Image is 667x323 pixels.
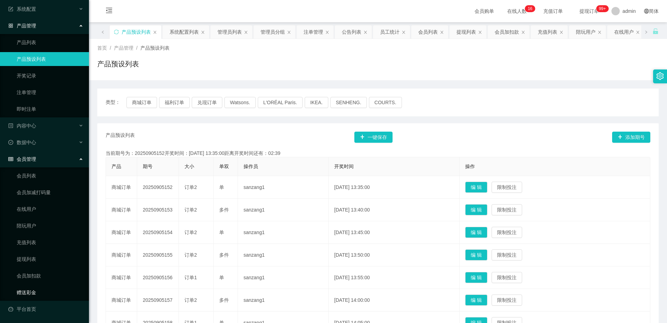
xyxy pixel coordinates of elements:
span: 产品预设列表 [106,132,135,143]
button: 编 辑 [465,182,487,193]
i: 图标: close [598,30,602,34]
div: 管理员分组 [261,25,285,39]
span: 订单2 [184,184,197,190]
button: 商城订单 [126,97,157,108]
i: 图标: close [244,30,248,34]
i: 图标: close [521,30,525,34]
td: 商城订单 [106,289,137,312]
i: 图标: form [8,7,13,11]
a: 提现列表 [17,252,83,266]
button: SENHENG. [330,97,367,108]
span: 在线人数 [504,9,530,14]
button: 编 辑 [465,272,487,283]
button: IKEA. [305,97,328,108]
span: 类型： [106,97,126,108]
p: 6 [530,5,533,12]
i: 图标: right [644,30,648,34]
button: 编 辑 [465,204,487,215]
span: 系统配置 [8,6,36,12]
td: sanzang1 [238,176,329,199]
i: 图标: check-circle-o [8,140,13,145]
span: 开奖时间 [334,164,354,169]
a: 会员列表 [17,169,83,183]
button: 编 辑 [465,249,487,260]
a: 图标: dashboard平台首页 [8,302,83,316]
i: 图标: close [201,30,205,34]
td: sanzang1 [238,266,329,289]
i: 图标: close [363,30,368,34]
i: 图标: close [402,30,406,34]
span: 提现订单 [576,9,602,14]
button: L'ORÉAL Paris. [258,97,303,108]
i: 图标: close [440,30,444,34]
span: 产品管理 [114,45,133,51]
button: 限制投注 [492,182,522,193]
td: sanzang1 [238,199,329,221]
span: 单 [219,184,224,190]
button: 图标: plus一键保存 [354,132,393,143]
i: 图标: close [478,30,482,34]
span: 会员管理 [8,156,36,162]
h1: 产品预设列表 [97,59,139,69]
div: 会员列表 [418,25,438,39]
i: 图标: close [636,30,640,34]
sup: 16 [525,5,535,12]
span: 数据中心 [8,140,36,145]
div: 当前期号为：20250905152开奖时间：[DATE] 13:35:00距离开奖时间还有：02:39 [106,150,650,157]
div: 陪玩用户 [576,25,595,39]
button: 图标: plus添加期号 [612,132,650,143]
span: 操作 [465,164,475,169]
span: 首页 [97,45,107,51]
div: 公告列表 [342,25,361,39]
div: 管理员列表 [217,25,242,39]
span: 单 [219,230,224,235]
i: 图标: close [153,30,157,34]
button: COURTS. [369,97,402,108]
i: 图标: global [644,9,649,14]
span: / [136,45,138,51]
a: 注单管理 [17,85,83,99]
div: 在线用户 [614,25,634,39]
span: 产品 [112,164,121,169]
a: 产品列表 [17,35,83,49]
div: 充值列表 [538,25,557,39]
td: [DATE] 13:45:00 [329,221,460,244]
span: 订单2 [184,252,197,258]
span: 订单2 [184,230,197,235]
span: 多件 [219,252,229,258]
span: 单 [219,275,224,280]
td: 20250905153 [137,199,179,221]
td: [DATE] 13:50:00 [329,244,460,266]
a: 会员加扣款 [17,269,83,283]
i: 图标: setting [656,72,664,80]
td: sanzang1 [238,289,329,312]
td: [DATE] 13:55:00 [329,266,460,289]
button: 兑现订单 [192,97,222,108]
a: 充值列表 [17,235,83,249]
span: 期号 [143,164,153,169]
a: 会员加减打码量 [17,185,83,199]
i: 图标: close [325,30,329,34]
td: [DATE] 14:00:00 [329,289,460,312]
a: 即时注单 [17,102,83,116]
i: 图标: appstore-o [8,23,13,28]
a: 产品预设列表 [17,52,83,66]
div: 提现列表 [456,25,476,39]
button: 限制投注 [492,295,522,306]
i: 图标: profile [8,123,13,128]
div: 会员加扣款 [495,25,519,39]
p: 1 [528,5,530,12]
i: 图标: close [287,30,291,34]
a: 陪玩用户 [17,219,83,233]
span: 充值订单 [540,9,566,14]
i: 图标: close [559,30,563,34]
button: 限制投注 [492,272,522,283]
button: Watsons. [224,97,256,108]
button: 福利订单 [159,97,190,108]
span: 多件 [219,207,229,213]
td: 商城订单 [106,176,137,199]
button: 编 辑 [465,227,487,238]
i: 图标: sync [114,30,119,34]
span: 操作员 [244,164,258,169]
sup: 1076 [596,5,609,12]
